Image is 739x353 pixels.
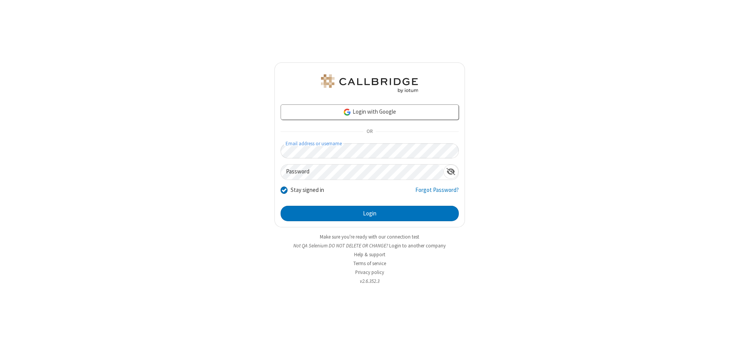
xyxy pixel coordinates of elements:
input: Password [281,165,443,180]
button: Login [281,206,459,221]
a: Make sure you're ready with our connection test [320,234,419,240]
li: v2.6.352.3 [274,277,465,285]
a: Help & support [354,251,385,258]
button: Login to another company [389,242,446,249]
span: OR [363,126,376,137]
input: Email address or username [281,143,459,158]
a: Privacy policy [355,269,384,276]
a: Terms of service [353,260,386,267]
li: Not QA Selenium DO NOT DELETE OR CHANGE? [274,242,465,249]
a: Login with Google [281,104,459,120]
div: Show password [443,165,458,179]
a: Forgot Password? [415,186,459,200]
img: QA Selenium DO NOT DELETE OR CHANGE [319,74,420,93]
label: Stay signed in [291,186,324,195]
img: google-icon.png [343,108,351,116]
